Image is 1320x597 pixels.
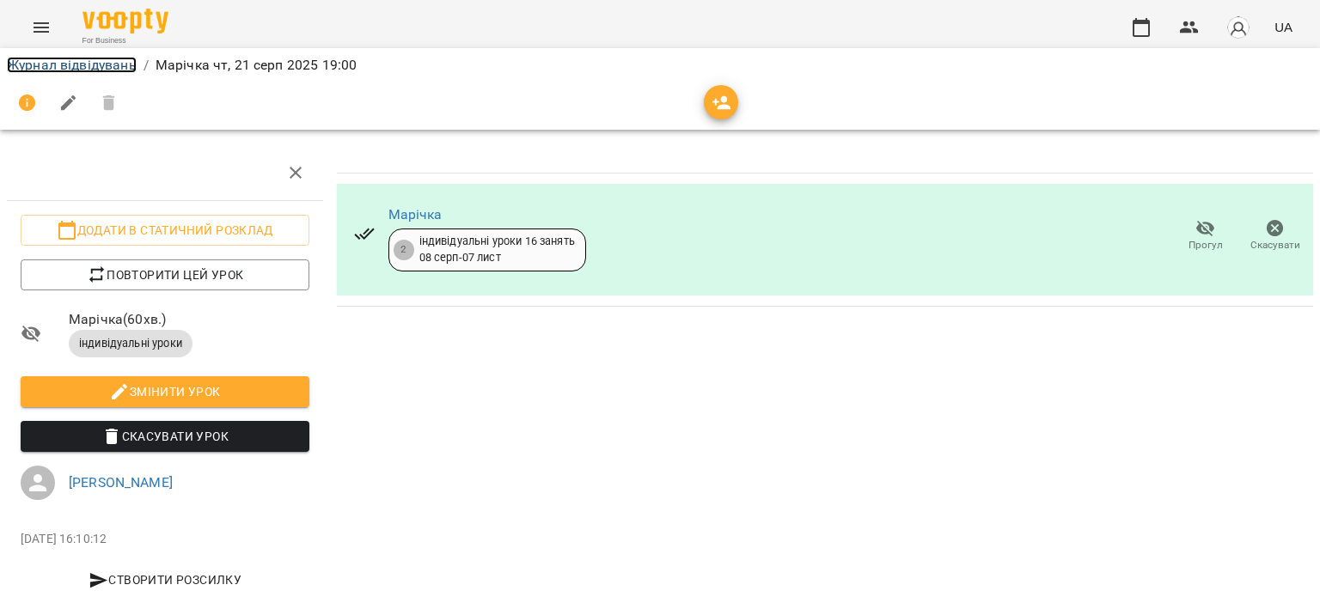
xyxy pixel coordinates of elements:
[21,421,309,452] button: Скасувати Урок
[1189,238,1223,253] span: Прогул
[69,336,192,351] span: індивідуальні уроки
[7,55,1313,76] nav: breadcrumb
[21,259,309,290] button: Повторити цей урок
[1226,15,1250,40] img: avatar_s.png
[34,220,296,241] span: Додати в статичний розклад
[1170,212,1240,260] button: Прогул
[21,531,309,548] p: [DATE] 16:10:12
[1250,238,1300,253] span: Скасувати
[1268,11,1299,43] button: UA
[82,9,168,34] img: Voopty Logo
[1240,212,1310,260] button: Скасувати
[156,55,357,76] p: Марічка чт, 21 серп 2025 19:00
[69,474,173,490] a: [PERSON_NAME]
[419,234,575,265] div: індивідуальні уроки 16 занять 08 серп - 07 лист
[34,265,296,285] span: Повторити цей урок
[21,7,62,48] button: Menu
[21,376,309,407] button: Змінити урок
[27,570,302,590] span: Створити розсилку
[144,55,149,76] li: /
[21,215,309,246] button: Додати в статичний розклад
[1274,18,1292,36] span: UA
[21,564,309,595] button: Створити розсилку
[394,240,414,260] div: 2
[388,206,443,222] a: Марічка
[69,309,309,330] span: Марічка ( 60 хв. )
[34,381,296,402] span: Змінити урок
[82,35,168,46] span: For Business
[34,426,296,447] span: Скасувати Урок
[7,57,137,73] a: Журнал відвідувань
